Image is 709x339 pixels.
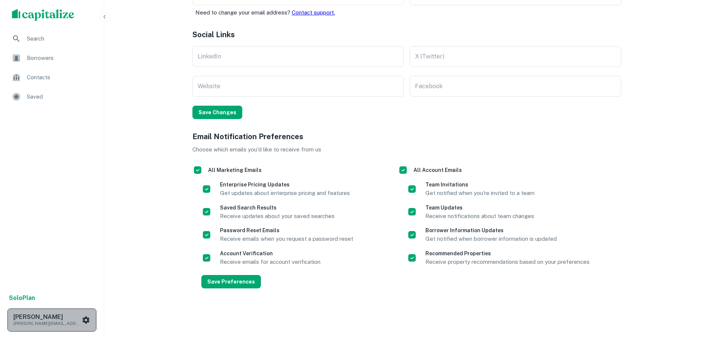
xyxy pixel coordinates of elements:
[13,314,80,320] h6: [PERSON_NAME]
[425,226,557,234] h6: Borrower Information Updates
[192,29,621,40] h5: Social Links
[220,204,335,212] h6: Saved Search Results
[12,9,74,21] img: capitalize-logo.png
[425,212,534,221] p: Receive notifications about team changes
[220,180,350,189] h6: Enterprise Pricing Updates
[220,258,320,266] p: Receive emails for account verification
[192,106,242,119] button: Save Changes
[6,30,98,48] a: Search
[6,68,98,86] a: Contacts
[672,279,709,315] iframe: Chat Widget
[292,9,335,16] a: Contact support.
[220,189,350,198] p: Get updates about enterprise pricing and features
[6,49,98,67] a: Borrowers
[27,54,93,63] span: Borrowers
[7,308,96,332] button: [PERSON_NAME][PERSON_NAME][EMAIL_ADDRESS][PERSON_NAME][DOMAIN_NAME]
[220,234,353,243] p: Receive emails when you request a password reset
[208,166,262,174] h6: All Marketing Emails
[192,131,621,142] h5: Email Notification Preferences
[425,189,534,198] p: Get notified when you're invited to a team
[13,320,80,327] p: [PERSON_NAME][EMAIL_ADDRESS][PERSON_NAME][DOMAIN_NAME]
[220,226,353,234] h6: Password Reset Emails
[425,180,534,189] h6: Team Invitations
[9,294,35,301] strong: Solo Plan
[425,249,590,258] h6: Recommended Properties
[27,34,93,43] span: Search
[27,92,93,101] span: Saved
[425,258,590,266] p: Receive property recommendations based on your preferences
[220,212,335,221] p: Receive updates about your saved searches
[413,166,462,174] h6: All Account Emails
[195,8,404,17] p: Need to change your email address?
[6,88,98,106] a: Saved
[201,275,261,288] button: Save Preferences
[27,73,93,82] span: Contacts
[220,249,320,258] h6: Account Verification
[9,294,35,303] a: SoloPlan
[192,145,621,154] p: Choose which emails you'd like to receive from us
[425,234,557,243] p: Get notified when borrower information is updated
[425,204,534,212] h6: Team Updates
